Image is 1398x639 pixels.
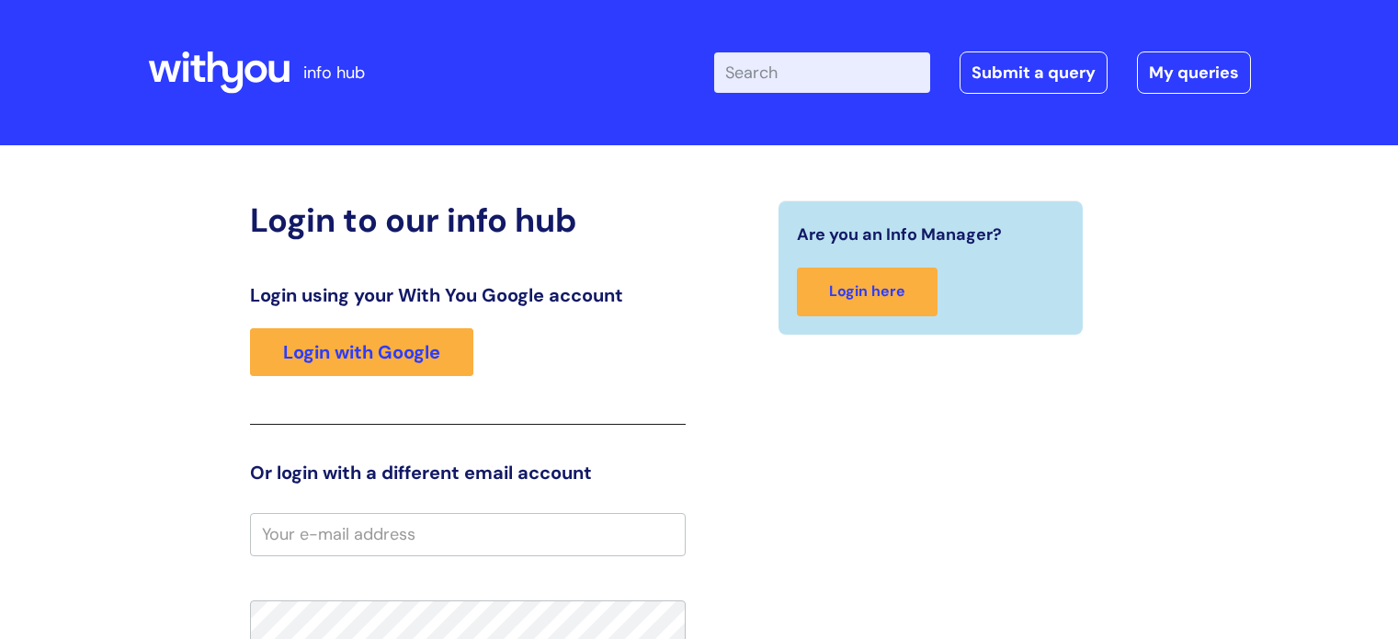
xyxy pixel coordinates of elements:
[250,328,473,376] a: Login with Google
[250,284,686,306] h3: Login using your With You Google account
[960,51,1108,94] a: Submit a query
[250,462,686,484] h3: Or login with a different email account
[714,52,930,93] input: Search
[797,220,1002,249] span: Are you an Info Manager?
[797,268,938,316] a: Login here
[250,200,686,240] h2: Login to our info hub
[1137,51,1251,94] a: My queries
[250,513,686,555] input: Your e-mail address
[303,58,365,87] p: info hub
